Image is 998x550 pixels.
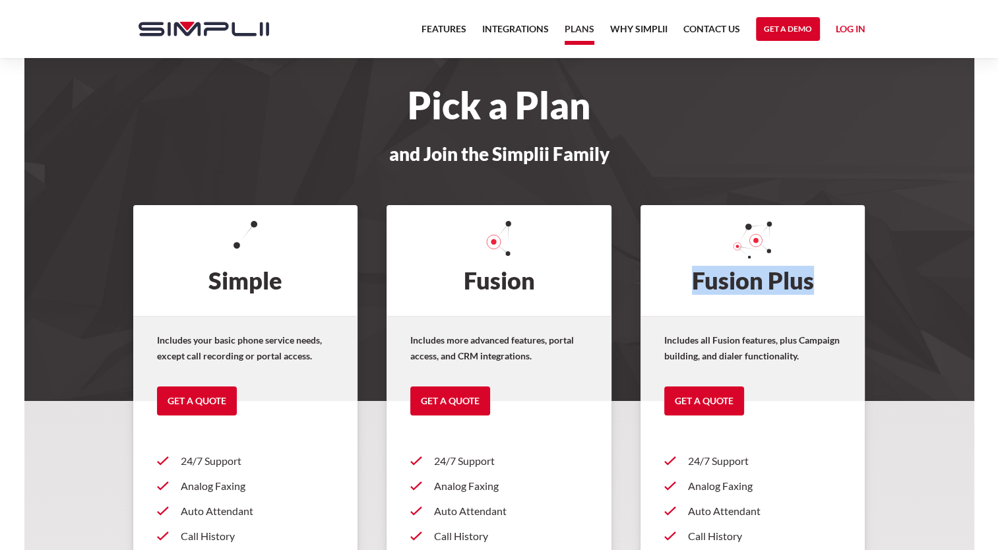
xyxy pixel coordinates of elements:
[640,205,865,316] h2: Fusion Plus
[157,448,334,474] a: 24/7 Support
[157,499,334,524] a: Auto Attendant
[133,205,358,316] h2: Simple
[664,524,842,549] a: Call History
[157,524,334,549] a: Call History
[836,21,865,41] a: Log in
[683,21,740,45] a: Contact US
[688,503,842,519] p: Auto Attendant
[181,503,334,519] p: Auto Attendant
[125,91,873,120] h1: Pick a Plan
[434,478,588,494] p: Analog Faxing
[157,332,334,364] p: Includes your basic phone service needs, except call recording or portal access.
[664,386,744,415] a: Get a Quote
[410,334,574,361] strong: Includes more advanced features, portal access, and CRM integrations.
[664,474,842,499] a: Analog Faxing
[664,499,842,524] a: Auto Attendant
[688,453,842,469] p: 24/7 Support
[410,524,588,549] a: Call History
[387,205,611,316] h2: Fusion
[610,21,668,45] a: Why Simplii
[410,448,588,474] a: 24/7 Support
[434,453,588,469] p: 24/7 Support
[125,144,873,164] h3: and Join the Simplii Family
[664,448,842,474] a: 24/7 Support
[410,386,490,415] a: Get a Quote
[157,474,334,499] a: Analog Faxing
[688,478,842,494] p: Analog Faxing
[421,21,466,45] a: Features
[410,474,588,499] a: Analog Faxing
[434,503,588,519] p: Auto Attendant
[482,21,549,45] a: Integrations
[756,17,820,41] a: Get a Demo
[157,386,237,415] a: Get a Quote
[688,528,842,544] p: Call History
[139,22,269,36] img: Simplii
[410,499,588,524] a: Auto Attendant
[181,478,334,494] p: Analog Faxing
[664,334,840,361] strong: Includes all Fusion features, plus Campaign building, and dialer functionality.
[434,528,588,544] p: Call History
[181,453,334,469] p: 24/7 Support
[181,528,334,544] p: Call History
[565,21,594,45] a: Plans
